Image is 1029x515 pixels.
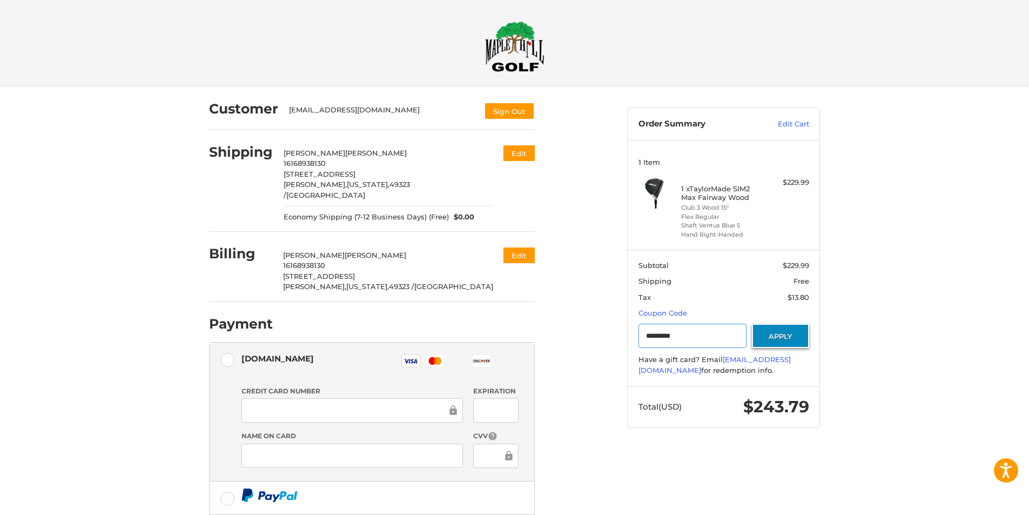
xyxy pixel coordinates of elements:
span: [STREET_ADDRESS] [284,170,355,178]
input: Gift Certificate or Coupon Code [638,324,747,348]
span: Total (USD) [638,402,682,412]
div: $229.99 [766,177,809,188]
span: [US_STATE], [347,180,389,189]
span: [PERSON_NAME] [283,251,345,259]
span: Subtotal [638,261,669,270]
h2: Customer [209,101,278,117]
span: [PERSON_NAME] [284,149,345,157]
label: CVV [473,431,518,442]
h2: Billing [209,245,272,262]
div: Have a gift card? Email for redemption info. [638,355,809,376]
h3: Order Summary [638,119,755,130]
span: [PERSON_NAME], [284,180,347,189]
li: Shaft Ventus Blue 5 [681,221,764,230]
span: [GEOGRAPHIC_DATA] [414,282,493,291]
span: Shipping [638,277,671,285]
span: Free [793,277,809,285]
span: [PERSON_NAME], [283,282,346,291]
img: PayPal icon [241,489,298,502]
span: $229.99 [783,261,809,270]
span: $13.80 [788,293,809,302]
h2: Shipping [209,144,273,160]
div: [EMAIL_ADDRESS][DOMAIN_NAME] [289,105,474,120]
div: [DOMAIN_NAME] [241,350,314,367]
a: Edit Cart [755,119,809,130]
a: Coupon Code [638,309,687,317]
span: 16168938130 [283,261,325,270]
li: Club 3 Wood 15° [681,203,764,212]
button: Edit [503,145,535,161]
button: Sign Out [484,102,535,120]
span: $0.00 [449,212,475,223]
span: $243.79 [743,397,809,417]
span: [PERSON_NAME] [345,149,407,157]
span: [GEOGRAPHIC_DATA] [286,191,365,199]
span: Tax [638,293,651,302]
span: 49323 / [284,180,410,199]
li: Hand Right-Handed [681,230,764,239]
h3: 1 Item [638,158,809,166]
label: Expiration [473,386,518,396]
span: [PERSON_NAME] [345,251,406,259]
span: Economy Shipping (7-12 Business Days) (Free) [284,212,449,223]
span: [STREET_ADDRESS] [283,272,355,280]
span: [US_STATE], [346,282,389,291]
span: 16168938130 [284,159,326,168]
label: Name on Card [241,431,463,441]
button: Apply [752,324,809,348]
img: Maple Hill Golf [485,21,544,72]
h4: 1 x TaylorMade SIM2 Max Fairway Wood [681,184,764,202]
label: Credit Card Number [241,386,463,396]
h2: Payment [209,316,273,332]
span: 49323 / [389,282,414,291]
button: Edit [503,248,535,263]
a: [EMAIL_ADDRESS][DOMAIN_NAME] [638,355,791,374]
li: Flex Regular [681,212,764,222]
iframe: Google Customer Reviews [940,486,1029,515]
